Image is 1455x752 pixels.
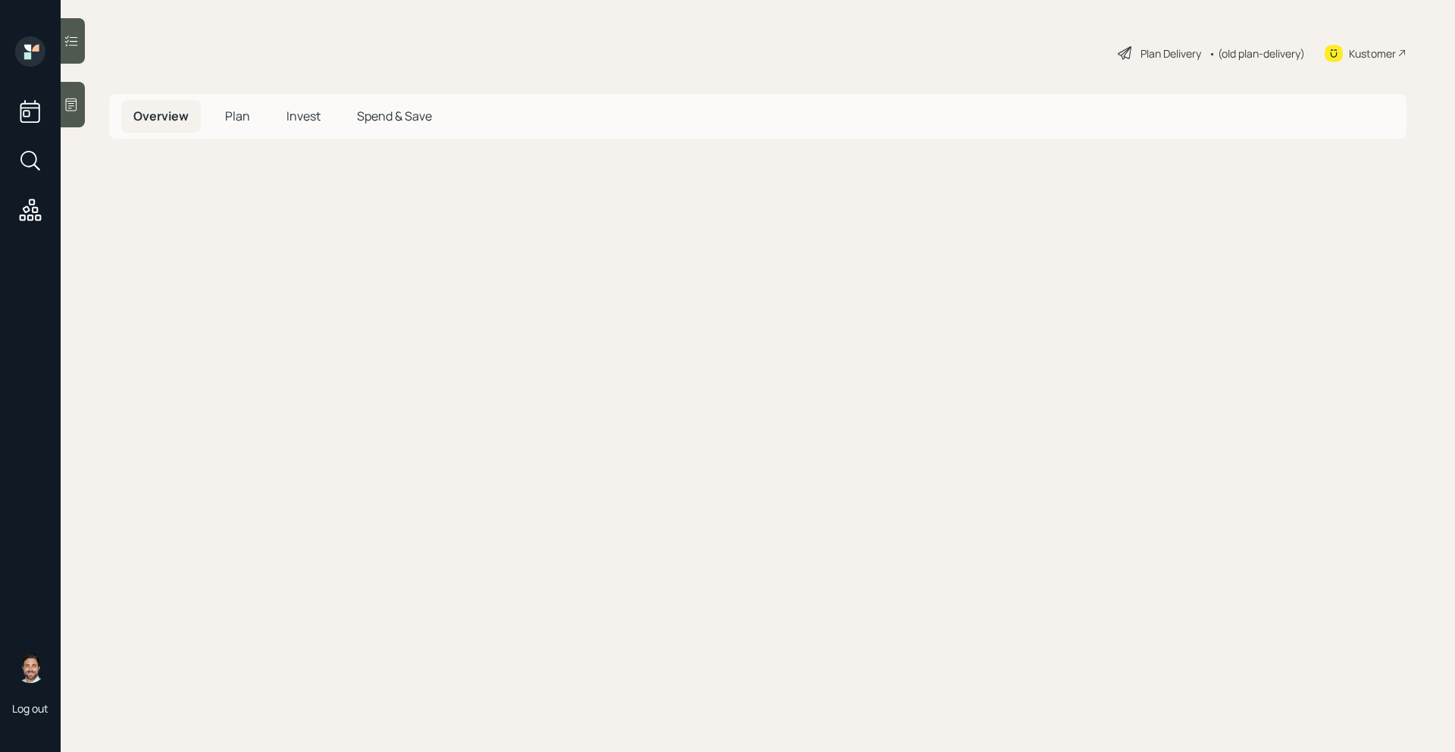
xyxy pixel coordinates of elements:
[15,653,45,683] img: michael-russo-headshot.png
[357,108,432,124] span: Spend & Save
[1349,45,1396,61] div: Kustomer
[1141,45,1201,61] div: Plan Delivery
[1209,45,1305,61] div: • (old plan-delivery)
[133,108,189,124] span: Overview
[286,108,321,124] span: Invest
[225,108,250,124] span: Plan
[12,701,48,716] div: Log out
